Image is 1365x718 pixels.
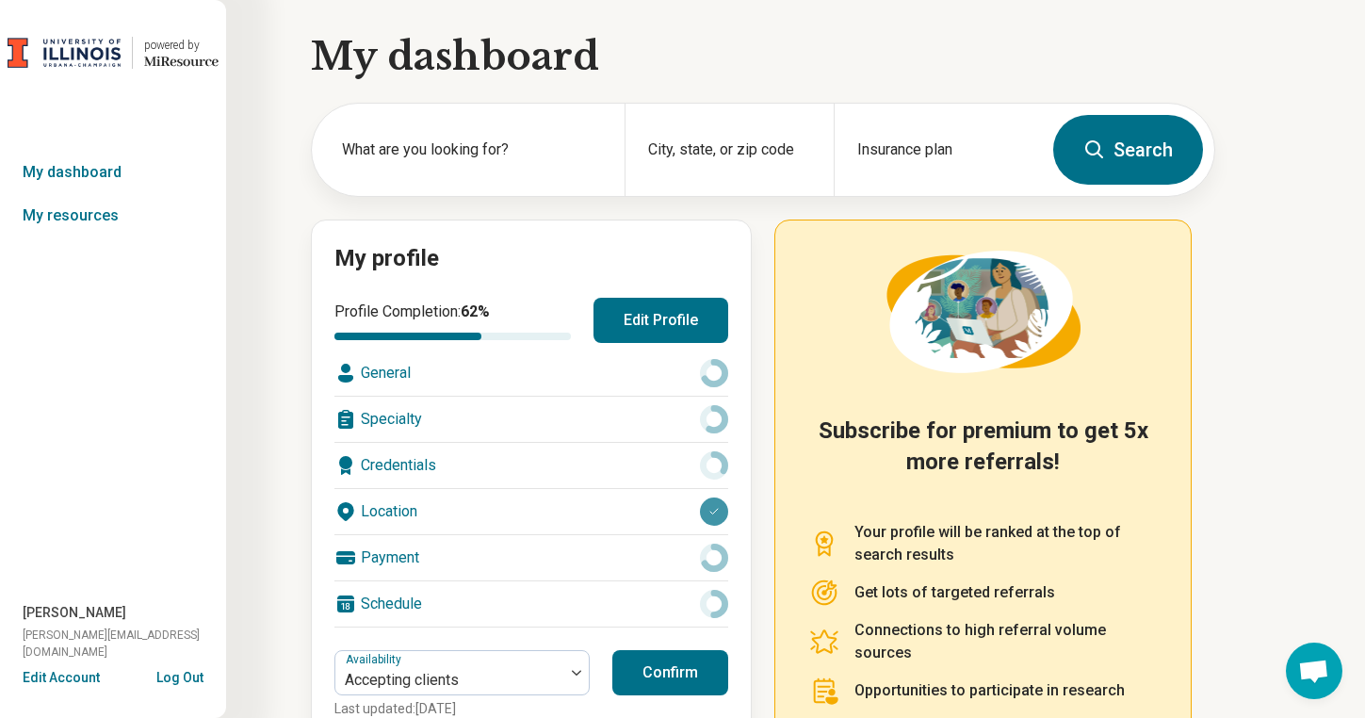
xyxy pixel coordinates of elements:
[1053,115,1203,185] button: Search
[334,301,571,340] div: Profile Completion:
[334,397,728,442] div: Specialty
[854,679,1125,702] p: Opportunities to participate in research
[346,653,405,666] label: Availability
[144,37,219,54] div: powered by
[593,298,728,343] button: Edit Profile
[311,30,1215,83] h1: My dashboard
[23,668,100,688] button: Edit Account
[461,302,490,320] span: 62 %
[334,489,728,534] div: Location
[334,351,728,396] div: General
[854,521,1157,566] p: Your profile will be ranked at the top of search results
[334,243,728,275] h2: My profile
[342,139,602,161] label: What are you looking for?
[23,627,226,661] span: [PERSON_NAME][EMAIL_ADDRESS][DOMAIN_NAME]
[854,581,1055,604] p: Get lots of targeted referrals
[8,30,219,75] a: University of Illinois at Urbana-Champaignpowered by
[8,30,121,75] img: University of Illinois at Urbana-Champaign
[334,581,728,627] div: Schedule
[156,668,203,683] button: Log Out
[334,535,728,580] div: Payment
[1286,643,1342,699] div: Open chat
[334,443,728,488] div: Credentials
[612,650,728,695] button: Confirm
[854,619,1157,664] p: Connections to high referral volume sources
[809,416,1157,498] h2: Subscribe for premium to get 5x more referrals!
[23,603,126,623] span: [PERSON_NAME]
